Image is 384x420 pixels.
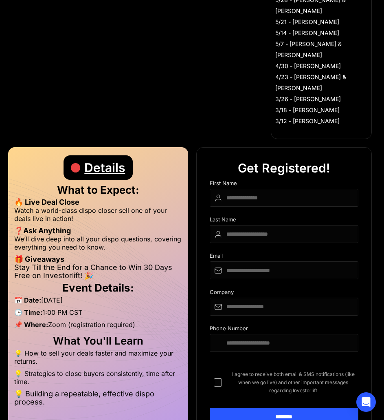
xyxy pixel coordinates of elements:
li: 💡 How to sell your deals faster and maximize your returns. [14,349,182,369]
div: Company [210,289,359,298]
div: Phone Number [210,325,359,334]
strong: ❓Ask Anything [14,226,71,235]
span: I agree to receive both email & SMS notifications (like when we go live) and other important mess... [228,370,359,395]
div: Details [84,155,125,180]
strong: 📌 Where: [14,321,48,329]
strong: 🕒 Time: [14,308,42,316]
li: Stay Till the End for a Chance to Win 30 Days Free on Investorlift! 🎉 [14,263,182,280]
li: 1:00 PM CST [14,308,182,321]
div: Email [210,253,359,261]
li: Zoom (registration required) [14,321,182,333]
li: [DATE] [14,296,182,308]
div: Open Intercom Messenger [356,392,376,412]
li: We’ll dive deep into all your dispo questions, covering everything you need to know. [14,235,182,255]
li: 💡 Building a repeatable, effective dispo process. [14,390,182,406]
div: First Name [210,180,359,189]
div: Get Registered! [238,156,330,180]
strong: 🔥 Live Deal Close [14,198,79,206]
strong: Event Details: [62,281,134,294]
li: Watch a world-class dispo closer sell one of your deals live in action! [14,206,182,227]
strong: 📅 Date: [14,296,41,304]
div: Last Name [210,217,359,225]
h2: What You'll Learn [14,337,182,345]
strong: 🎁 Giveaways [14,255,64,263]
strong: What to Expect: [57,183,139,196]
li: 💡 Strategies to close buyers consistently, time after time. [14,369,182,390]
